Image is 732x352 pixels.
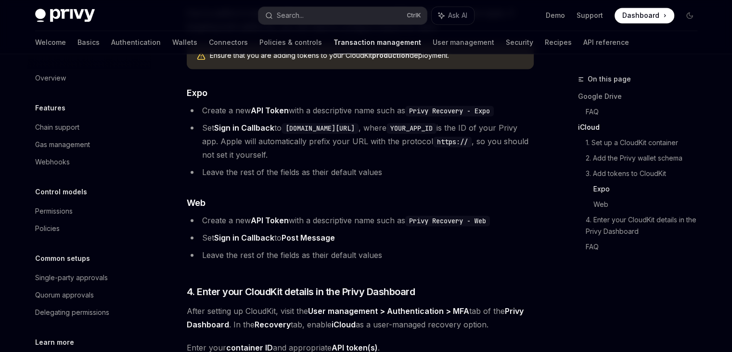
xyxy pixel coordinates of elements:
a: Permissions [27,203,151,220]
a: User management [433,31,494,54]
li: Create a new with a descriptive name such as [187,104,534,117]
div: Policies [35,223,60,234]
li: Set to , where is the ID of your Privy app. Apple will automatically prefix your URL with the pro... [187,121,534,162]
strong: Sign in Callback [214,123,274,133]
a: Recipes [545,31,572,54]
button: Ask AI [432,7,474,24]
a: 4. Enter your CloudKit details in the Privy Dashboard [586,212,705,239]
strong: Post Message [282,233,335,243]
h5: Common setups [35,253,90,264]
a: API reference [583,31,629,54]
span: Ctrl K [407,12,421,19]
a: Gas management [27,136,151,153]
a: Privy Dashboard [187,306,524,330]
a: Transaction management [334,31,421,54]
strong: API Token [251,106,289,115]
a: Demo [546,11,565,20]
div: Chain support [35,122,79,133]
span: After setting up CloudKit, visit the tab of the . In the tab, enable as a user-managed recovery o... [187,304,534,331]
img: dark logo [35,9,95,22]
svg: Warning [196,52,206,61]
code: Privy Recovery - Web [405,216,490,226]
a: Chain support [27,119,151,136]
a: Single-party approvals [27,269,151,286]
div: Gas management [35,139,90,150]
a: 3. Add tokens to CloudKit [586,166,705,181]
a: Dashboard [615,8,674,23]
a: Authentication [111,31,161,54]
a: iCloud [578,120,705,135]
h5: Control models [35,186,87,198]
code: Privy Recovery - Expo [405,106,494,116]
li: Leave the rest of the fields as their default values [187,248,534,262]
a: Welcome [35,31,66,54]
li: Leave the rest of the fields as their default values [187,165,534,179]
h5: Learn more [35,337,74,348]
a: Google Drive [578,89,705,104]
a: Wallets [172,31,197,54]
li: Set to [187,231,534,244]
a: Connectors [209,31,248,54]
strong: Sign in Callback [214,233,274,243]
div: Quorum approvals [35,289,94,301]
strong: API Token [251,216,289,225]
span: On this page [588,73,631,85]
a: FAQ [586,239,705,255]
a: FAQ [586,104,705,120]
span: Web [187,196,205,209]
code: YOUR_APP_ID [386,123,437,134]
div: Delegating permissions [35,307,109,318]
li: Create a new with a descriptive name such as [187,214,534,227]
div: Ensure that you are adding tokens to your CloudKit deployment. [210,51,524,61]
div: Permissions [35,205,73,217]
a: Quorum approvals [27,286,151,304]
a: 2. Add the Privy wallet schema [586,150,705,166]
a: Expo [593,181,705,197]
div: Overview [35,72,66,84]
code: https:// [433,136,472,147]
span: 4. Enter your CloudKit details in the Privy Dashboard [187,285,415,298]
strong: production [372,51,410,59]
a: Support [577,11,603,20]
code: [DOMAIN_NAME][URL] [282,123,359,134]
span: Expo [187,86,207,99]
a: Delegating permissions [27,304,151,321]
a: Basics [77,31,100,54]
a: 1. Set up a CloudKit container [586,135,705,150]
h5: Features [35,102,65,114]
div: Webhooks [35,156,70,168]
a: Web [593,197,705,212]
a: Overview [27,69,151,87]
a: Webhooks [27,153,151,171]
button: Toggle dark mode [682,8,697,23]
strong: iCloud [332,320,356,329]
strong: User management > Authentication > MFA [308,306,469,316]
a: Policies & controls [259,31,322,54]
div: Search... [277,10,304,21]
strong: Recovery [255,320,291,329]
div: Single-party approvals [35,272,108,284]
a: Security [506,31,533,54]
span: Ask AI [448,11,467,20]
span: Dashboard [622,11,659,20]
button: Search...CtrlK [258,7,427,24]
a: Policies [27,220,151,237]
